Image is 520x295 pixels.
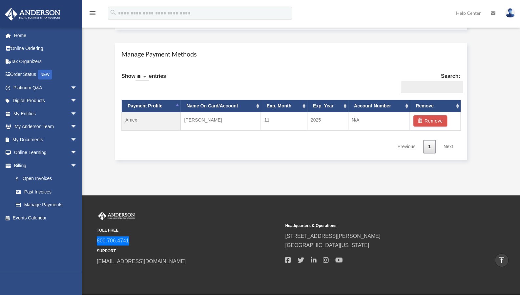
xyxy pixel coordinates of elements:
th: Payment Profile: activate to sort column descending [122,100,180,112]
td: Amex [122,112,180,130]
a: Next [439,140,458,153]
a: My Documentsarrow_drop_down [5,133,87,146]
th: Exp. Year: activate to sort column ascending [307,100,348,112]
img: Anderson Advisors Platinum Portal [97,212,136,220]
i: vertical_align_top [498,256,506,264]
td: N/A [348,112,410,130]
a: Platinum Q&Aarrow_drop_down [5,81,87,94]
button: Remove [413,115,447,126]
a: Billingarrow_drop_down [5,159,87,172]
td: 11 [261,112,307,130]
a: [GEOGRAPHIC_DATA][US_STATE] [285,242,369,248]
a: Past Invoices [9,185,87,198]
span: $ [19,175,23,183]
td: [PERSON_NAME] [180,112,260,130]
label: Show entries [121,72,166,87]
a: Online Ordering [5,42,87,55]
small: Headquarters & Operations [285,222,469,229]
span: arrow_drop_down [71,159,84,172]
span: arrow_drop_down [71,133,84,147]
i: menu [89,9,96,17]
a: 1 [423,140,436,153]
th: Name On Card/Account: activate to sort column ascending [180,100,260,112]
div: NEW [38,70,52,79]
i: search [110,9,117,16]
a: Order StatusNEW [5,68,87,81]
a: [EMAIL_ADDRESS][DOMAIN_NAME] [97,259,186,264]
a: Manage Payments [9,198,84,212]
a: $Open Invoices [9,172,87,186]
small: SUPPORT [97,248,281,255]
a: vertical_align_top [495,253,509,267]
h4: Manage Payment Methods [121,49,460,58]
span: arrow_drop_down [71,94,84,108]
td: 2025 [307,112,348,130]
a: menu [89,11,96,17]
a: Digital Productsarrow_drop_down [5,94,87,107]
small: TOLL FREE [97,227,281,234]
a: [STREET_ADDRESS][PERSON_NAME] [285,233,380,239]
a: Home [5,29,87,42]
a: Tax Organizers [5,55,87,68]
span: arrow_drop_down [71,146,84,160]
a: Events Calendar [5,211,87,224]
a: My Entitiesarrow_drop_down [5,107,87,120]
span: arrow_drop_down [71,107,84,121]
select: Showentries [135,73,149,81]
a: My Anderson Teamarrow_drop_down [5,120,87,133]
a: 800.706.4741 [97,238,129,243]
span: arrow_drop_down [71,120,84,134]
th: Remove: activate to sort column ascending [410,100,460,112]
span: arrow_drop_down [71,81,84,95]
a: Previous [392,140,420,153]
a: Online Learningarrow_drop_down [5,146,87,159]
input: Search: [401,81,463,93]
label: Search: [399,72,460,93]
img: Anderson Advisors Platinum Portal [3,8,62,21]
th: Exp. Month: activate to sort column ascending [261,100,307,112]
img: User Pic [505,8,515,18]
th: Account Number: activate to sort column ascending [348,100,410,112]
